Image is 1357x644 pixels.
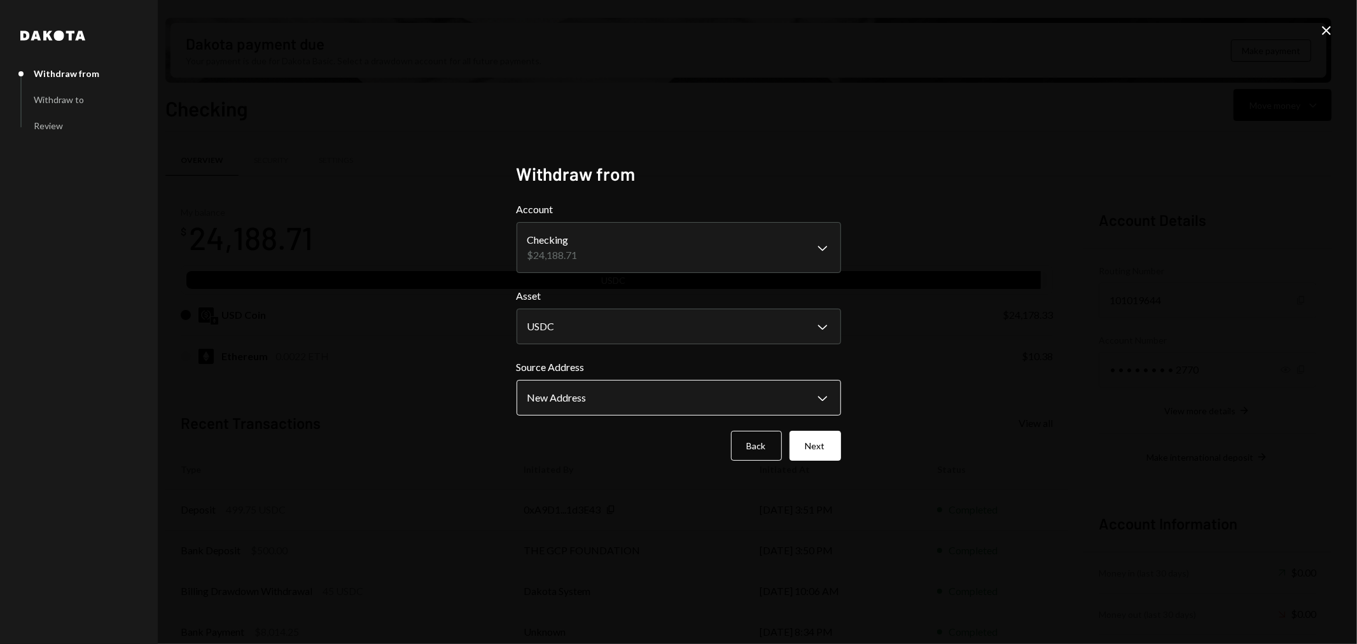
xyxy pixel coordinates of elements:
[517,360,841,375] label: Source Address
[34,68,99,79] div: Withdraw from
[517,309,841,344] button: Asset
[790,431,841,461] button: Next
[34,94,84,105] div: Withdraw to
[731,431,782,461] button: Back
[517,202,841,217] label: Account
[34,120,63,131] div: Review
[517,162,841,186] h2: Withdraw from
[517,380,841,416] button: Source Address
[517,222,841,273] button: Account
[517,288,841,304] label: Asset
